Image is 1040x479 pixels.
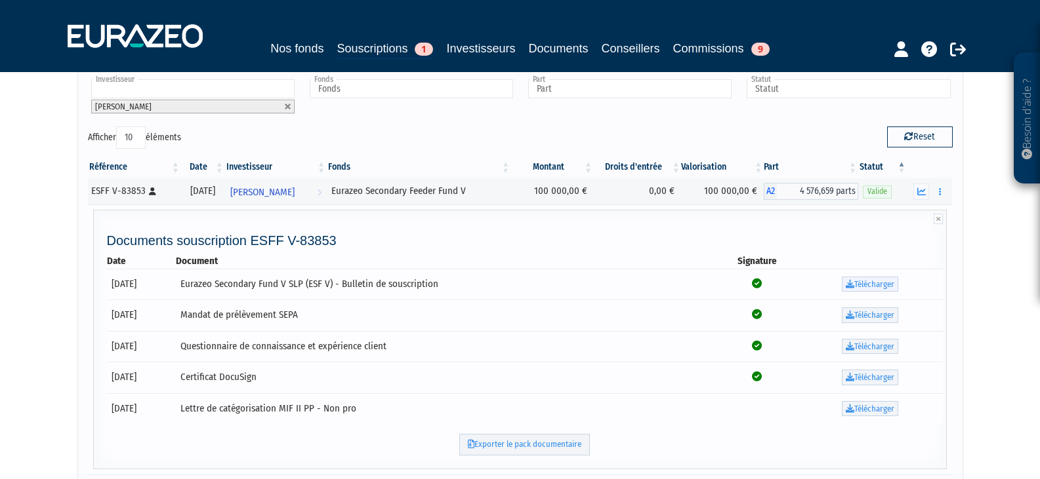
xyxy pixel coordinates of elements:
[331,184,507,198] div: Eurazeo Secondary Feeder Fund V
[863,185,892,198] span: Valide
[842,307,898,323] a: Télécharger
[459,434,590,455] a: Exporter le pack documentaire
[116,126,146,149] select: Afficheréléments
[511,178,594,204] td: 100 000,00 €
[176,362,717,393] td: Certificat DocuSign
[95,102,152,111] span: [PERSON_NAME]
[887,126,953,147] button: Reset
[764,183,858,200] div: A2 - Eurazeo Secondary Feeder Fund V
[68,24,203,48] img: 1732889491-logotype_eurazeo_blanc_rvb.png
[764,156,858,178] th: Part: activer pour trier la colonne par ordre croissant
[270,39,323,58] a: Nos fonds
[107,331,176,362] td: [DATE]
[327,156,511,178] th: Fonds: activer pour trier la colonne par ordre croissant
[511,156,594,178] th: Montant: activer pour trier la colonne par ordre croissant
[446,39,515,58] a: Investisseurs
[107,299,176,331] td: [DATE]
[594,156,682,178] th: Droits d'entrée: activer pour trier la colonne par ordre croissant
[176,393,717,425] td: Lettre de catégorisation MIF II PP - Non pro
[88,156,181,178] th: Référence : activer pour trier la colonne par ordre croissant
[176,299,717,331] td: Mandat de prélèvement SEPA
[317,180,322,204] i: Voir l'investisseur
[107,393,176,425] td: [DATE]
[842,339,898,354] a: Télécharger
[681,178,764,204] td: 100 000,00 €
[230,180,295,204] span: [PERSON_NAME]
[186,184,220,198] div: [DATE]
[107,269,176,300] td: [DATE]
[842,401,898,417] a: Télécharger
[602,39,660,58] a: Conseillers
[673,39,770,58] a: Commissions9
[107,233,944,248] h4: Documents souscription ESFF V-83853
[764,183,777,200] span: A2
[88,126,181,149] label: Afficher éléments
[415,43,433,56] span: 1
[176,254,717,268] th: Document
[751,43,770,56] span: 9
[107,254,176,268] th: Date
[717,254,797,268] th: Signature
[337,39,433,60] a: Souscriptions1
[529,39,589,58] a: Documents
[181,156,225,178] th: Date: activer pour trier la colonne par ordre croissant
[225,156,327,178] th: Investisseur: activer pour trier la colonne par ordre croissant
[176,331,717,362] td: Questionnaire de connaissance et expérience client
[1020,60,1035,178] p: Besoin d'aide ?
[91,184,177,198] div: ESFF V-83853
[107,362,176,393] td: [DATE]
[777,183,858,200] span: 4 576,659 parts
[594,178,682,204] td: 0,00 €
[681,156,764,178] th: Valorisation: activer pour trier la colonne par ordre croissant
[858,156,907,178] th: Statut : activer pour trier la colonne par ordre d&eacute;croissant
[842,370,898,385] a: Télécharger
[176,269,717,300] td: Eurazeo Secondary Fund V SLP (ESF V) - Bulletin de souscription
[149,187,156,195] i: [Français] Personne physique
[842,277,898,292] a: Télécharger
[225,178,327,204] a: [PERSON_NAME]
